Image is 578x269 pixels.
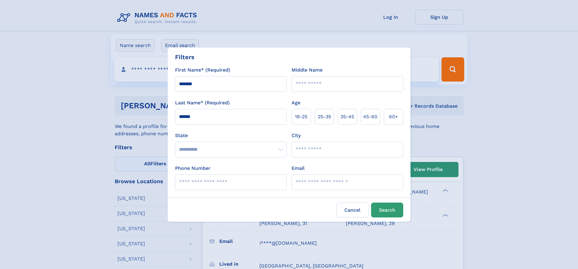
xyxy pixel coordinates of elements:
[318,113,331,120] span: 25‑35
[371,203,403,217] button: Search
[175,52,194,62] div: Filters
[340,113,354,120] span: 35‑45
[175,99,230,106] label: Last Name* (Required)
[336,203,369,217] label: Cancel
[295,113,307,120] span: 18‑25
[363,113,377,120] span: 45‑60
[389,113,398,120] span: 60+
[292,132,301,139] label: City
[292,99,300,106] label: Age
[175,165,211,172] label: Phone Number
[292,66,323,74] label: Middle Name
[175,66,230,74] label: First Name* (Required)
[175,132,287,139] label: State
[292,165,305,172] label: Email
